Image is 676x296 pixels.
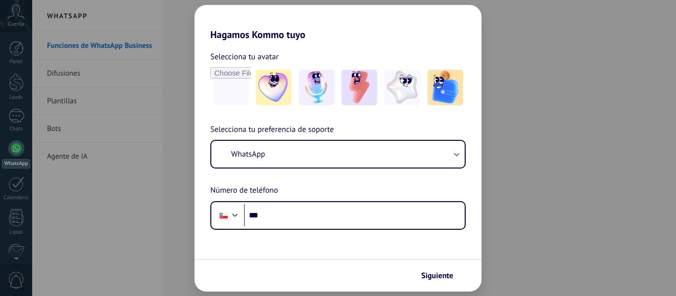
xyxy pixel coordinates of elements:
button: Siguiente [417,267,467,284]
img: -2.jpeg [299,70,335,105]
span: Número de teléfono [210,184,278,197]
button: WhatsApp [211,141,465,168]
span: Selecciona tu preferencia de soporte [210,124,334,136]
div: Chile: + 56 [214,205,233,226]
img: -1.jpeg [256,70,291,105]
span: Selecciona tu avatar [210,50,279,63]
h2: Hagamos Kommo tuyo [194,5,482,41]
img: -5.jpeg [428,70,463,105]
img: -4.jpeg [385,70,420,105]
img: -3.jpeg [341,70,377,105]
span: WhatsApp [231,149,265,159]
span: Siguiente [421,272,453,279]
